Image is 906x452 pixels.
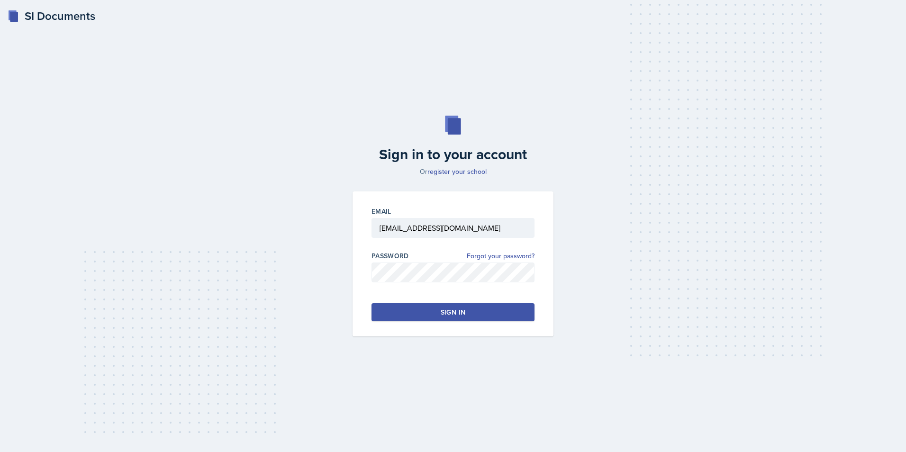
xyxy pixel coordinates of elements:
div: Sign in [441,307,465,317]
p: Or [347,167,559,176]
input: Email [371,218,535,238]
label: Email [371,207,391,216]
a: SI Documents [8,8,95,25]
label: Password [371,251,409,261]
button: Sign in [371,303,535,321]
a: Forgot your password? [467,251,535,261]
a: register your school [427,167,487,176]
h2: Sign in to your account [347,146,559,163]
